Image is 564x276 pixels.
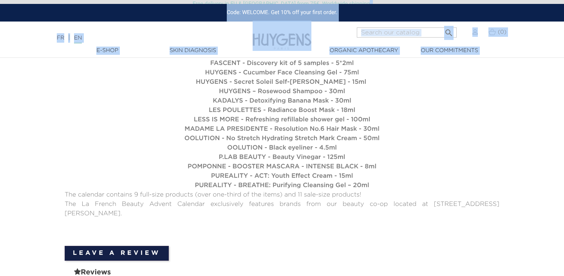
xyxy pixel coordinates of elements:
[184,126,379,132] strong: MADAME LA PRESIDENTE - Resolution No.6 Hair Mask - 30ml
[65,200,499,218] p: The La French Beauty Advent Calendar exclusively features brands from our beauty co-op located at...
[410,47,488,55] a: Our commitments
[57,35,64,41] a: FR
[219,88,345,95] strong: HUYGENS – Rosewood Shampoo - 30ml
[68,47,146,55] a: E-Shop
[196,79,366,85] strong: HUYGENS - Secret Soleil Self-[PERSON_NAME] - 15ml
[442,25,456,36] button: 
[65,246,169,261] a: Leave a review
[213,98,351,104] strong: KADALYS - Detoxifying Banana Mask - 30ml
[211,173,353,179] strong: PUREALITY - ACT: Youth Effect Cream - 15ml
[184,135,380,142] strong: OOLUTION - No Stretch Hydrating Stretch Mark Cream - 50ml
[444,26,454,35] i: 
[65,190,499,200] p: The calendar contains 9 full-size products (over one-third of the items) and 11 sale-size products!
[219,154,345,161] strong: P.LAB BEAUTY - Beauty Vinegar - 125ml
[253,21,311,51] img: Huygens
[209,107,355,114] strong: LES POULETTES - Radiance Boost Mask - 18ml
[325,47,403,55] a: Organic Apothecary
[188,164,376,170] strong: POMPONNE - BOOSTER MASCARA - INTENSE BLACK - 8ml
[205,70,359,76] strong: HUYGENS - Cucumber Face Cleansing Gel - 75ml
[195,182,369,189] strong: PUREALITY - BREATHE: Purifying Cleansing Gel – 20ml
[357,27,457,38] input: Search
[210,60,354,67] strong: FASCENT - Discovery kit of 5 samples - 5*2ml
[498,29,506,35] span: (0)
[194,117,371,123] strong: LESS IS MORE - Refreshing refillable shower gel - 100ml
[53,33,229,43] div: |
[227,145,337,151] strong: OOLUTION - Black eyeliner - 4.5ml
[154,47,232,55] a: Skin Diagnosis
[74,35,82,43] a: EN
